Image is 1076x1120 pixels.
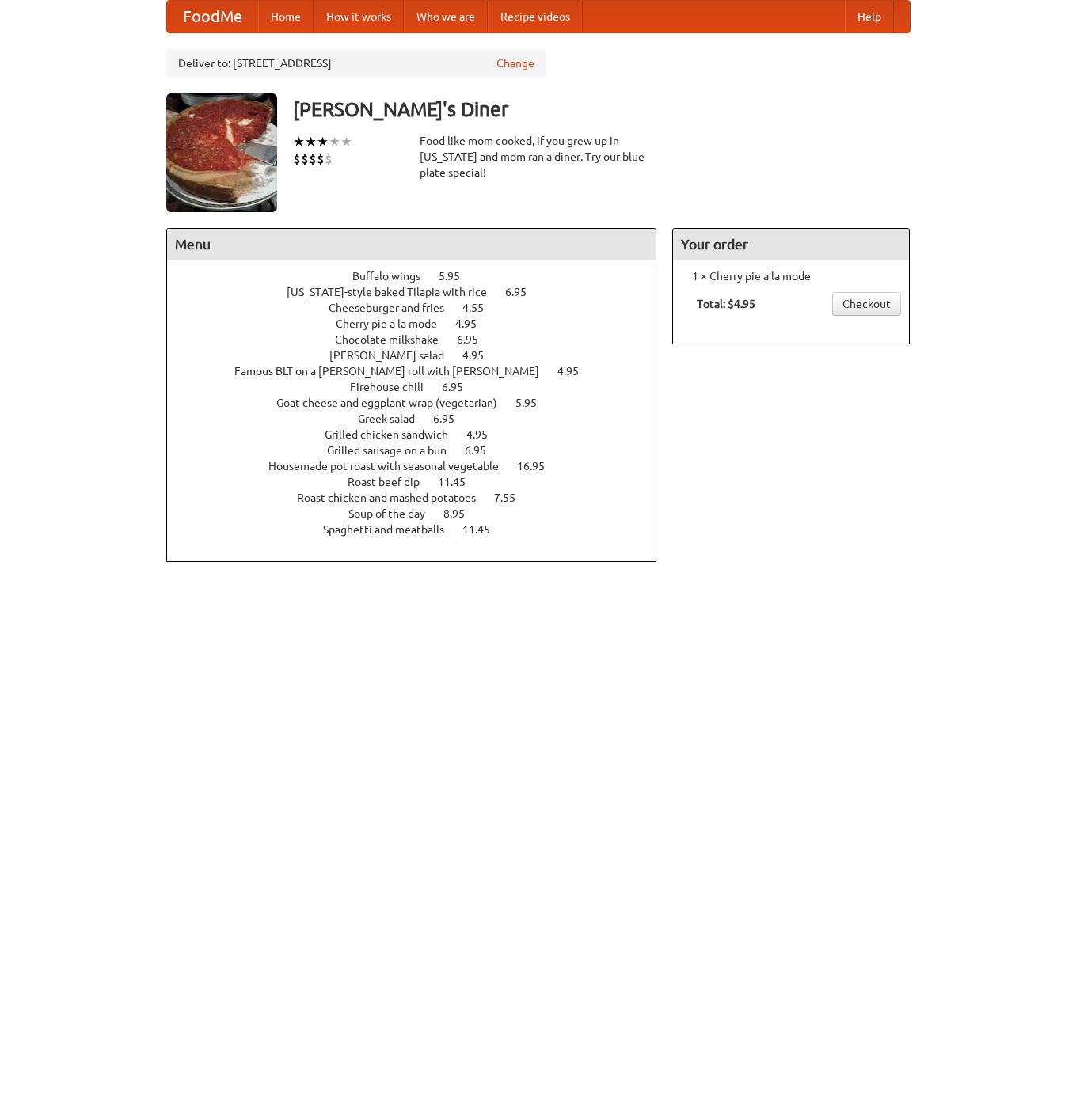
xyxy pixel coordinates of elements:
[336,317,453,330] span: Cherry pie a la mode
[488,1,583,32] a: Recipe videos
[348,476,495,488] a: Roast beef dip 11.45
[433,412,470,425] span: 6.95
[352,270,489,283] a: Buffalo wings 5.95
[517,460,561,473] span: 16.95
[309,150,317,168] li: $
[832,292,901,316] a: Checkout
[557,365,595,378] span: 4.95
[329,302,513,314] a: Cheeseburger and fries 4.55
[697,298,755,310] b: Total: $4.95
[681,268,901,284] li: 1 × Cherry pie a la mode
[234,365,555,378] span: Famous BLT on a [PERSON_NAME] roll with [PERSON_NAME]
[327,444,462,457] span: Grilled sausage on a bun
[327,444,515,457] a: Grilled sausage on a bun 6.95
[442,381,479,393] span: 6.95
[462,349,500,362] span: 4.95
[167,229,656,260] h4: Menu
[465,444,502,457] span: 6.95
[293,133,305,150] li: ★
[358,412,431,425] span: Greek salad
[166,93,277,212] img: angular.jpg
[329,349,460,362] span: [PERSON_NAME] salad
[167,1,258,32] a: FoodMe
[325,428,464,441] span: Grilled chicken sandwich
[287,286,503,298] span: [US_STATE]-style baked Tilapia with rice
[420,133,657,180] div: Food like mom cooked, if you grew up in [US_STATE] and mom ran a diner. Try our blue plate special!
[496,55,534,71] a: Change
[276,397,513,409] span: Goat cheese and eggplant wrap (vegetarian)
[297,492,492,504] span: Roast chicken and mashed potatoes
[293,150,301,168] li: $
[673,229,909,260] h4: Your order
[234,365,608,378] a: Famous BLT on a [PERSON_NAME] roll with [PERSON_NAME] 4.95
[455,317,492,330] span: 4.95
[336,317,506,330] a: Cherry pie a la mode 4.95
[317,133,329,150] li: ★
[505,286,542,298] span: 6.95
[515,397,553,409] span: 5.95
[438,476,481,488] span: 11.45
[462,523,506,536] span: 11.45
[317,150,325,168] li: $
[325,428,517,441] a: Grilled chicken sandwich 4.95
[329,302,460,314] span: Cheeseburger and fries
[350,381,492,393] a: Firehouse chili 6.95
[166,49,546,78] div: Deliver to: [STREET_ADDRESS]
[325,150,333,168] li: $
[297,492,545,504] a: Roast chicken and mashed potatoes 7.55
[358,412,484,425] a: Greek salad 6.95
[314,1,404,32] a: How it works
[258,1,314,32] a: Home
[268,460,515,473] span: Housemade pot roast with seasonal vegetable
[323,523,519,536] a: Spaghetti and meatballs 11.45
[348,476,435,488] span: Roast beef dip
[494,492,531,504] span: 7.55
[335,333,454,346] span: Chocolate milkshake
[443,507,481,520] span: 8.95
[466,428,504,441] span: 4.95
[350,381,439,393] span: Firehouse chili
[329,349,513,362] a: [PERSON_NAME] salad 4.95
[287,286,556,298] a: [US_STATE]-style baked Tilapia with rice 6.95
[305,133,317,150] li: ★
[845,1,894,32] a: Help
[348,507,494,520] a: Soup of the day 8.95
[276,397,566,409] a: Goat cheese and eggplant wrap (vegetarian) 5.95
[293,93,911,125] h3: [PERSON_NAME]'s Diner
[268,460,574,473] a: Housemade pot roast with seasonal vegetable 16.95
[340,133,352,150] li: ★
[329,133,340,150] li: ★
[439,270,476,283] span: 5.95
[352,270,436,283] span: Buffalo wings
[404,1,488,32] a: Who we are
[301,150,309,168] li: $
[348,507,441,520] span: Soup of the day
[323,523,460,536] span: Spaghetti and meatballs
[462,302,500,314] span: 4.55
[457,333,494,346] span: 6.95
[335,333,508,346] a: Chocolate milkshake 6.95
